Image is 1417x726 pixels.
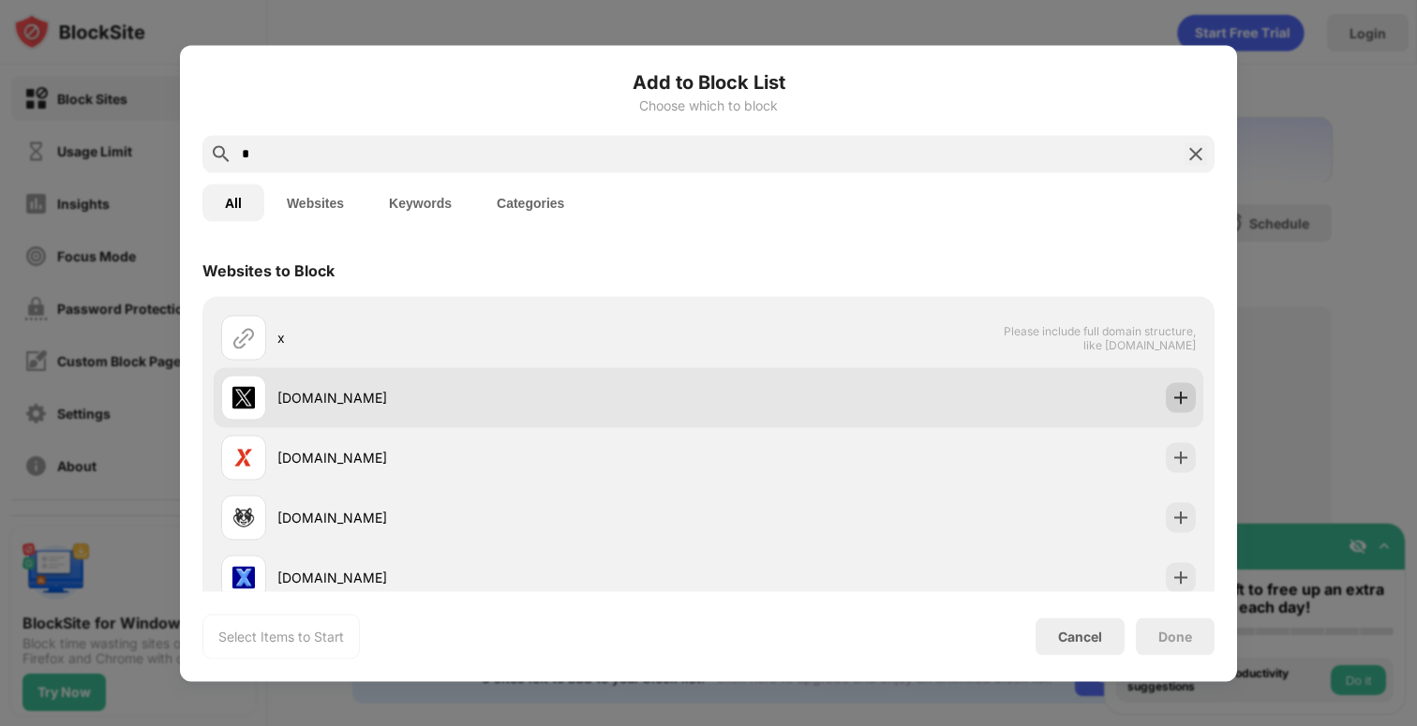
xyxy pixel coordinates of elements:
[277,388,708,407] div: [DOMAIN_NAME]
[232,386,255,408] img: favicons
[202,67,1215,96] h6: Add to Block List
[366,184,474,221] button: Keywords
[474,184,587,221] button: Categories
[232,506,255,528] img: favicons
[1003,323,1196,351] span: Please include full domain structure, like [DOMAIN_NAME]
[1058,629,1102,645] div: Cancel
[277,448,708,467] div: [DOMAIN_NAME]
[277,508,708,527] div: [DOMAIN_NAME]
[202,260,335,279] div: Websites to Block
[264,184,366,221] button: Websites
[202,184,264,221] button: All
[202,97,1215,112] div: Choose which to block
[1185,142,1207,165] img: search-close
[218,627,344,645] div: Select Items to Start
[210,142,232,165] img: search.svg
[232,326,255,348] img: url.svg
[232,566,255,588] img: favicons
[277,328,708,348] div: x
[277,568,708,587] div: [DOMAIN_NAME]
[232,446,255,468] img: favicons
[1158,629,1192,644] div: Done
